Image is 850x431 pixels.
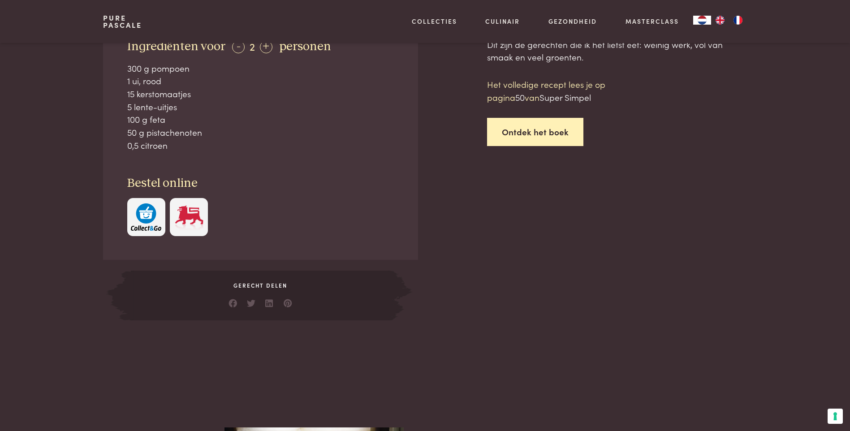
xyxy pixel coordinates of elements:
[127,100,394,113] div: 5 lente-uitjes
[487,118,583,146] a: Ontdek het boek
[103,14,142,29] a: PurePascale
[626,17,679,26] a: Masterclass
[515,91,525,103] span: 50
[260,41,272,53] div: +
[539,91,591,103] span: Super Simpel
[693,16,711,25] div: Language
[127,40,225,53] span: Ingrediënten voor
[127,176,394,191] h3: Bestel online
[711,16,729,25] a: EN
[485,17,520,26] a: Culinair
[548,17,597,26] a: Gezondheid
[487,78,639,103] p: Het volledige recept lees je op pagina van
[127,113,394,126] div: 100 g feta
[232,41,245,53] div: -
[693,16,747,25] aside: Language selected: Nederlands
[487,38,747,64] div: Dit zijn de gerechten die ik het liefst eet: weinig werk, vol van smaak en veel groenten.
[131,281,390,289] span: Gerecht delen
[279,40,331,53] span: personen
[412,17,457,26] a: Collecties
[127,87,394,100] div: 15 kerstomaatjes
[828,409,843,424] button: Uw voorkeuren voor toestemming voor trackingtechnologieën
[174,203,204,231] img: Delhaize
[127,139,394,152] div: 0,5 citroen
[729,16,747,25] a: FR
[711,16,747,25] ul: Language list
[127,74,394,87] div: 1 ui, rood
[693,16,711,25] a: NL
[131,203,161,231] img: c308188babc36a3a401bcb5cb7e020f4d5ab42f7cacd8327e500463a43eeb86c.svg
[127,126,394,139] div: 50 g pistachenoten
[250,39,255,53] span: 2
[127,62,394,75] div: 300 g pompoen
